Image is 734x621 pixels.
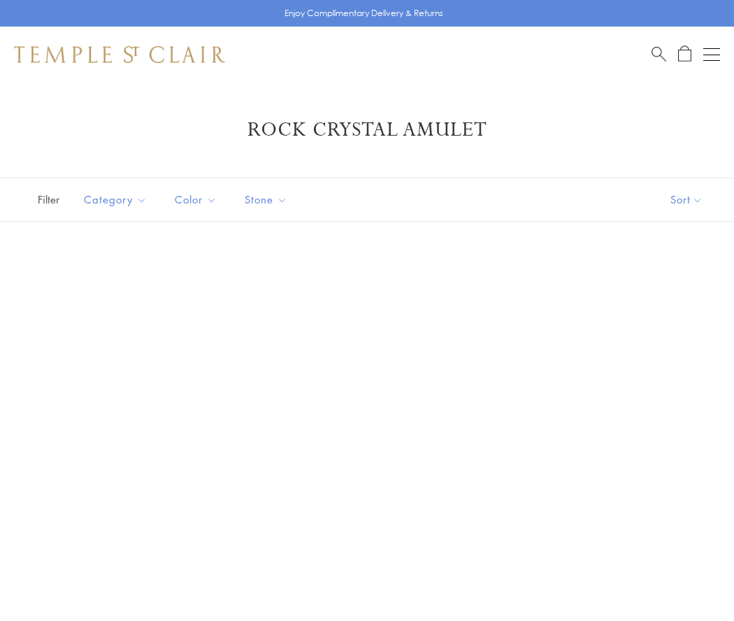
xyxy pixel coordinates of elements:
[168,191,227,208] span: Color
[234,184,298,215] button: Stone
[164,184,227,215] button: Color
[35,117,699,143] h1: Rock Crystal Amulet
[703,46,720,63] button: Open navigation
[238,191,298,208] span: Stone
[77,191,157,208] span: Category
[285,6,443,20] p: Enjoy Complimentary Delivery & Returns
[652,45,666,63] a: Search
[73,184,157,215] button: Category
[639,178,734,221] button: Show sort by
[14,46,225,63] img: Temple St. Clair
[678,45,691,63] a: Open Shopping Bag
